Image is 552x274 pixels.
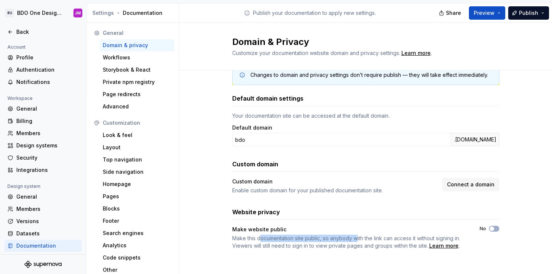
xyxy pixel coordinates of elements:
div: Documentation [92,9,176,17]
a: Workflows [100,52,174,63]
a: Members [4,127,82,139]
div: Blocks [103,205,171,212]
a: Notifications [4,76,82,88]
div: Side navigation [103,168,171,176]
h3: Custom domain [232,160,278,169]
div: Enable custom domain for your published documentation site. [232,187,438,194]
span: Make this documentation site public, so anybody with the link can access it without signing in. V... [232,235,460,249]
div: Top navigation [103,156,171,163]
button: Connect a domain [442,178,499,191]
div: Changes to domain and privacy settings don’t require publish — they will take effect immediately. [250,71,488,79]
div: Integrations [16,166,79,174]
a: Versions [4,215,82,227]
div: Back [16,28,79,36]
div: Code snippets [103,254,171,261]
p: Publish your documentation to apply new settings. [253,9,376,17]
div: Footer [103,217,171,225]
a: Domain & privacy [100,39,174,51]
label: No [480,226,486,232]
div: Your documentation site can be accessed at the default domain. [232,112,499,120]
a: Design systems [4,140,82,151]
a: Pages [100,190,174,202]
div: Look & feel [103,131,171,139]
a: Integrations [4,164,82,176]
div: Members [16,130,79,137]
div: BDO One Design System [17,9,65,17]
div: JM [75,10,81,16]
a: General [4,103,82,115]
a: Search engines [100,227,174,239]
a: Documentation [4,240,82,252]
button: Preview [469,6,505,20]
a: General [4,191,82,203]
div: Workspace [4,94,36,103]
div: Profile [16,54,79,61]
div: Design systems [16,142,79,149]
div: Members [16,205,79,213]
a: Learn more [429,242,459,249]
button: Settings [92,9,114,17]
a: Side navigation [100,166,174,178]
a: Billing [4,115,82,127]
svg: Supernova Logo [24,261,62,268]
div: Search engines [103,229,171,237]
div: Versions [16,218,79,225]
div: .[DOMAIN_NAME] [451,133,499,146]
div: Layout [103,144,171,151]
div: General [103,29,171,37]
a: Footer [100,215,174,227]
div: Analytics [103,242,171,249]
span: . [232,235,466,249]
div: Private npm registry [103,78,171,86]
a: Code snippets [100,252,174,264]
h3: Website privacy [232,208,280,216]
a: Top navigation [100,154,174,166]
div: Storybook & React [103,66,171,74]
a: Security [4,152,82,164]
div: Homepage [103,180,171,188]
a: Blocks [100,203,174,215]
div: Design system [4,182,43,191]
div: Datasets [16,230,79,237]
a: Storybook & React [100,64,174,76]
a: Learn more [401,49,431,57]
div: Make website public [232,226,466,233]
a: Authentication [4,64,82,76]
div: Workflows [103,54,171,61]
a: Private npm registry [100,76,174,88]
label: Default domain [232,124,272,131]
div: Domain & privacy [103,42,171,49]
div: Custom domain [232,178,438,185]
button: Publish [508,6,549,20]
span: Share [446,9,461,17]
div: Page redirects [103,91,171,98]
div: Customization [103,119,171,127]
span: Customize your documentation website domain and privacy settings. [232,50,400,56]
a: Homepage [100,178,174,190]
span: Publish [519,9,538,17]
a: Analytics [100,239,174,251]
a: Members [4,203,82,215]
a: Back [4,26,82,38]
div: Security [16,154,79,162]
div: Documentation [16,242,79,249]
a: Layout [100,141,174,153]
span: Connect a domain [447,181,494,188]
div: BU [5,9,14,17]
a: Page redirects [100,88,174,100]
div: Other [103,266,171,274]
a: Profile [4,52,82,63]
div: Billing [16,117,79,125]
a: Datasets [4,228,82,239]
a: Advanced [100,101,174,112]
div: General [16,105,79,112]
button: Share [435,6,466,20]
div: Account [4,43,29,52]
span: . [400,50,432,56]
a: Look & feel [100,129,174,141]
div: General [16,193,79,200]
